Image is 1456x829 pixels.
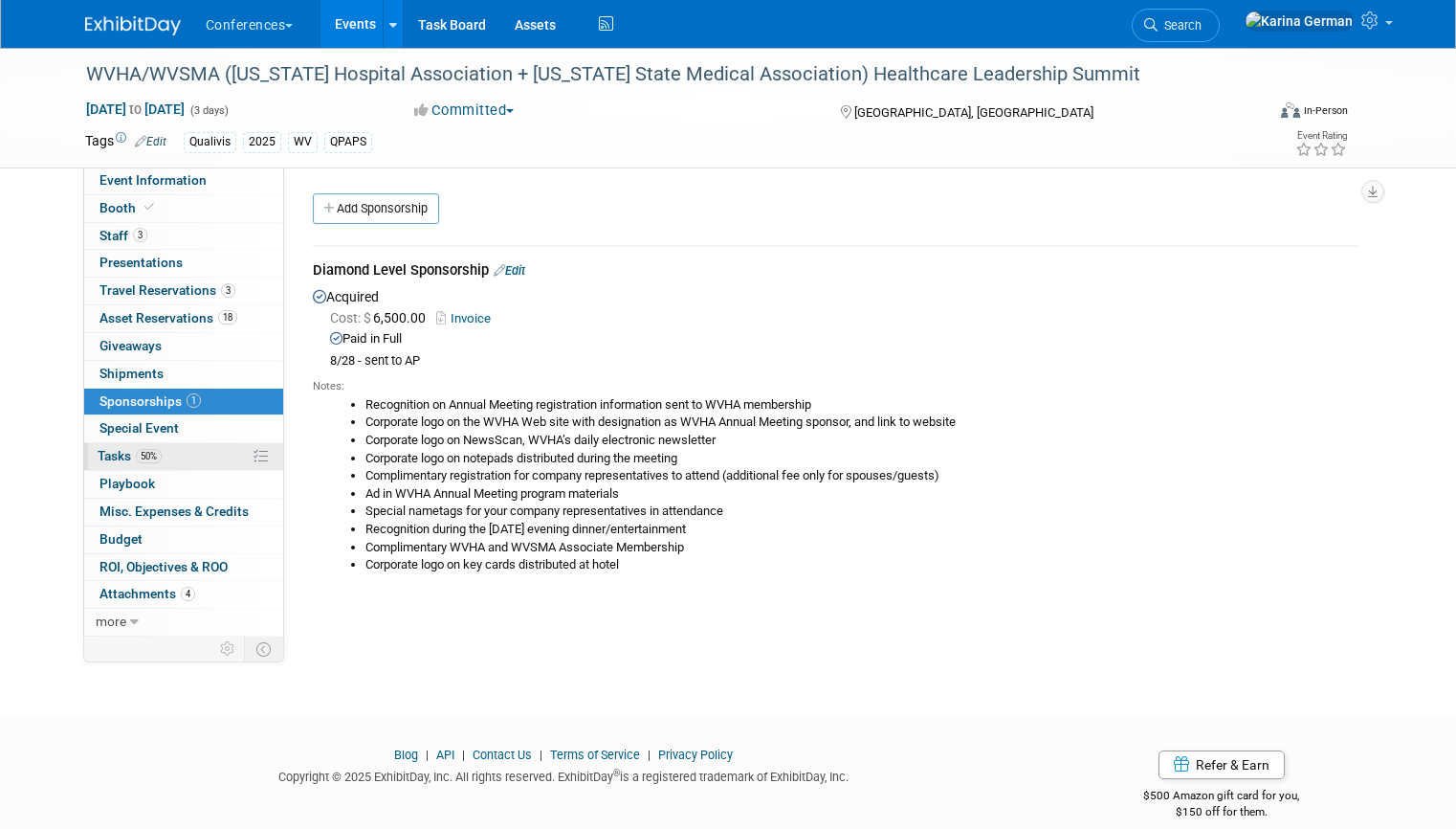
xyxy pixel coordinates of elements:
a: Booth [84,195,283,222]
span: | [535,748,547,762]
span: Booth [99,200,158,215]
span: Asset Reservations [99,310,237,325]
span: | [457,748,470,762]
img: Karina German [1245,11,1354,32]
span: 50% [136,449,162,463]
a: Edit [135,135,166,148]
span: to [126,101,144,117]
li: Corporate logo on key cards distributed at hotel [365,556,1357,574]
span: (3 days) [188,104,229,117]
span: Budget [99,531,143,547]
div: $500 Amazon gift card for you, [1071,775,1372,819]
div: Acquired [313,284,1357,590]
li: Complimentary WVHA and WVSMA Associate Membership [365,539,1357,557]
span: Giveaways [99,338,162,353]
a: Refer & Earn [1158,751,1285,779]
a: ROI, Objectives & ROO [84,554,283,581]
a: Attachments4 [84,581,283,608]
span: Misc. Expenses & Credits [99,504,249,519]
td: Personalize Event Tab Strip [211,637,245,661]
li: Recognition during the [DATE] evening dinner/entertainment [365,521,1357,539]
div: Copyright © 2025 ExhibitDay, Inc. All rights reserved. ExhibitDay is a registered trademark of Ex... [85,764,1043,786]
a: API [436,748,454,762]
div: Event Rating [1295,131,1347,141]
span: Shipments [99,366,164,381]
span: | [643,748,655,762]
button: Committed [408,101,521,121]
span: 1 [187,393,201,408]
a: Sponsorships1 [84,389,283,415]
span: more [96,614,126,629]
span: Playbook [99,476,155,491]
a: Terms of Service [550,748,640,762]
div: 8/28 - sent to AP [330,353,1357,370]
a: Tasks50% [84,443,283,470]
span: 3 [133,228,147,242]
img: Format-Inperson.png [1281,102,1300,118]
li: Corporate logo on NewsScan, WVHA’s daily electronic newsletter [365,432,1357,450]
div: QPAPS [324,132,372,152]
span: Event Information [99,172,207,188]
span: Search [1158,18,1202,33]
span: | [421,748,433,762]
span: Presentations [99,255,183,270]
span: 6,500.00 [330,310,433,325]
a: Presentations [84,250,283,277]
span: Travel Reservations [99,282,235,298]
td: Toggle Event Tabs [244,637,283,661]
div: Notes: [313,379,1357,394]
span: Special Event [99,420,179,436]
a: Event Information [84,168,283,194]
div: Qualivis [184,132,236,152]
a: Add Sponsorship [313,193,439,224]
span: [DATE] [DATE] [85,101,186,118]
span: ROI, Objectives & ROO [99,559,228,574]
span: Attachments [99,586,195,601]
div: In-Person [1303,103,1348,118]
a: Staff3 [84,223,283,250]
a: Travel Reservations3 [84,278,283,304]
a: Special Event [84,415,283,442]
li: Corporate logo on notepads distributed during the meeting [365,450,1357,468]
div: Event Format [1161,100,1348,128]
a: Giveaways [84,333,283,360]
span: Cost: $ [330,310,373,325]
span: [GEOGRAPHIC_DATA], [GEOGRAPHIC_DATA] [854,105,1093,120]
div: Paid in Full [330,330,1357,348]
a: Search [1132,9,1220,42]
a: Budget [84,527,283,553]
div: 2025 [243,132,281,152]
span: 4 [181,587,195,601]
a: Misc. Expenses & Credits [84,499,283,526]
div: Diamond Level Sponsorship [313,260,1357,284]
span: Staff [99,228,147,243]
div: WV [288,132,318,152]
a: Privacy Policy [658,748,733,762]
a: Playbook [84,471,283,498]
span: 3 [221,283,235,298]
td: Tags [85,131,166,153]
li: Ad in WVHA Annual Meeting program materials [365,485,1357,504]
i: Booth reservation complete [144,202,154,213]
span: Tasks [98,448,162,463]
sup: ® [613,768,620,778]
a: more [84,609,283,636]
li: Complimentary registration for company representatives to attend (additional fee only for spouses... [365,467,1357,485]
img: ExhibitDay [85,16,181,35]
li: Special nametags for your company representatives in attendance [365,503,1357,521]
a: Asset Reservations18 [84,305,283,332]
a: Blog [394,748,418,762]
div: $150 off for them. [1071,804,1372,820]
div: WVHA/WVSMA ([US_STATE] Hospital Association + [US_STATE] State Medical Association) Healthcare Le... [79,57,1241,92]
a: Edit [494,263,525,278]
a: Invoice [436,311,498,325]
a: Contact Us [473,748,532,762]
li: Recognition on Annual Meeting registration information sent to WVHA membership [365,396,1357,414]
span: 18 [218,310,237,325]
span: Sponsorships [99,393,201,409]
li: Corporate logo on the WVHA Web site with designation as WVHA Annual Meeting sponsor, and link to ... [365,414,1357,432]
a: Shipments [84,361,283,388]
